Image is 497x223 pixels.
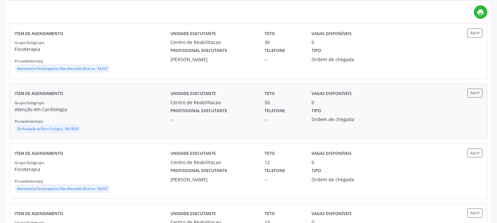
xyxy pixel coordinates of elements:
i: print [477,9,484,16]
div: Ordem de chegada [312,116,373,123]
small: Oci Avaliação de Risco Cirúrgico - R$ 130,00 [17,127,78,131]
label: Vagas disponíveis [312,89,352,99]
div: -- [265,176,302,183]
label: Telefone [265,166,285,176]
label: Vagas disponíveis [312,28,352,39]
small: Procedimento(s) [15,59,43,64]
div: Centro de Reabilitacao [171,99,255,106]
div: -- [265,116,302,123]
small: Atendimento Fisioterapêutico Nas Alterações Motoras - R$ 4,67 [17,187,108,191]
small: Procedimento(s) [15,179,43,184]
label: Unidade executante [171,89,216,99]
label: Tipo [312,46,321,56]
label: Profissional executante [171,106,227,116]
label: Unidade executante [171,28,216,39]
button: Abrir [468,208,482,217]
a: print [474,5,487,19]
div: 12 [265,159,302,166]
div: Ordem de chegada [312,56,373,63]
small: Grupo/Subgrupo [15,100,44,105]
div: -- [265,56,302,63]
label: Vagas disponíveis [312,208,352,219]
small: Grupo/Subgrupo [15,40,44,45]
div: Ordem de chegada [312,176,373,183]
p: Fisioterapia [15,46,171,53]
button: Abrir [468,89,482,98]
label: Item de agendamento [15,89,63,99]
label: Teto [265,89,275,99]
label: Teto [265,149,275,159]
label: Telefone [265,46,285,56]
div: [PERSON_NAME] [171,56,255,63]
div: 30 [265,39,302,46]
label: Profissional executante [171,166,227,176]
small: Procedimento(s) [15,119,43,124]
label: Item de agendamento [15,28,63,39]
p: Atenção em Cardiologia [15,106,171,113]
label: Unidade executante [171,208,216,219]
div: Centro de Reabilitacao [171,159,255,166]
div: [PERSON_NAME] [171,176,255,183]
label: Vagas disponíveis [312,149,352,159]
button: Abrir [468,149,482,157]
label: Tipo [312,106,321,116]
div: Centro de Reabilitacao [171,39,255,46]
div: -- [171,116,255,123]
p: Fisioterapia [15,166,171,173]
div: 0 [312,99,314,106]
label: Profissional executante [171,46,227,56]
label: Item de agendamento [15,149,63,159]
div: 0 [312,39,314,46]
small: Atendimento Fisioterapêutico Nas Alterações Motoras - R$ 4,67 [17,67,108,71]
label: Unidade executante [171,149,216,159]
small: Grupo/Subgrupo [15,160,44,165]
div: 50 [265,99,302,106]
label: Telefone [265,106,285,116]
label: Teto [265,28,275,39]
button: Abrir [468,28,482,37]
div: 0 [312,159,314,166]
label: Tipo [312,166,321,176]
label: Teto [265,208,275,219]
label: Item de agendamento [15,208,63,219]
